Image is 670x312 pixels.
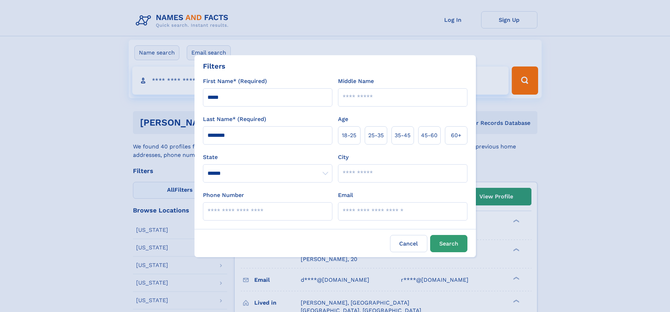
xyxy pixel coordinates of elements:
[203,77,267,85] label: First Name* (Required)
[342,131,356,140] span: 18‑25
[421,131,438,140] span: 45‑60
[338,77,374,85] label: Middle Name
[203,61,225,71] div: Filters
[203,191,244,199] label: Phone Number
[338,191,353,199] label: Email
[390,235,427,252] label: Cancel
[395,131,410,140] span: 35‑45
[368,131,384,140] span: 25‑35
[203,153,332,161] label: State
[430,235,467,252] button: Search
[451,131,461,140] span: 60+
[338,153,349,161] label: City
[203,115,266,123] label: Last Name* (Required)
[338,115,348,123] label: Age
